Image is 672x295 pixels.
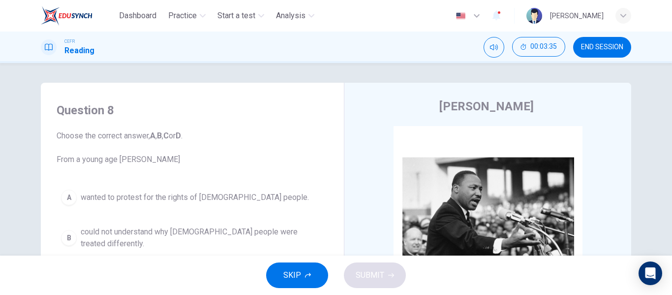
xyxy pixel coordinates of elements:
[57,130,328,165] span: Choose the correct answer, , , or . From a young age [PERSON_NAME]
[581,43,623,51] span: END SESSION
[526,8,542,24] img: Profile picture
[163,131,169,140] b: C
[57,222,328,254] button: Bcould not understand why [DEMOGRAPHIC_DATA] people were treated differently.
[276,10,305,22] span: Analysis
[150,131,155,140] b: A
[512,37,565,57] button: 00:03:35
[439,98,534,114] h4: [PERSON_NAME]
[455,12,467,20] img: en
[61,190,77,205] div: A
[41,6,92,26] img: EduSynch logo
[81,192,309,203] span: wanted to protest for the rights of [DEMOGRAPHIC_DATA] people.
[639,262,662,285] div: Open Intercom Messenger
[157,131,162,140] b: B
[64,38,75,45] span: CEFR
[530,43,557,51] span: 00:03:35
[283,268,301,282] span: SKIP
[484,37,504,58] div: Mute
[550,10,604,22] div: [PERSON_NAME]
[176,131,181,140] b: D
[266,262,328,288] button: SKIP
[41,6,115,26] a: EduSynch logo
[115,7,160,25] button: Dashboard
[573,37,631,58] button: END SESSION
[57,102,328,118] h4: Question 8
[217,10,255,22] span: Start a test
[168,10,197,22] span: Practice
[119,10,156,22] span: Dashboard
[61,230,77,246] div: B
[64,45,94,57] h1: Reading
[81,226,324,250] span: could not understand why [DEMOGRAPHIC_DATA] people were treated differently.
[57,185,328,210] button: Awanted to protest for the rights of [DEMOGRAPHIC_DATA] people.
[512,37,565,58] div: Hide
[214,7,268,25] button: Start a test
[272,7,318,25] button: Analysis
[164,7,210,25] button: Practice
